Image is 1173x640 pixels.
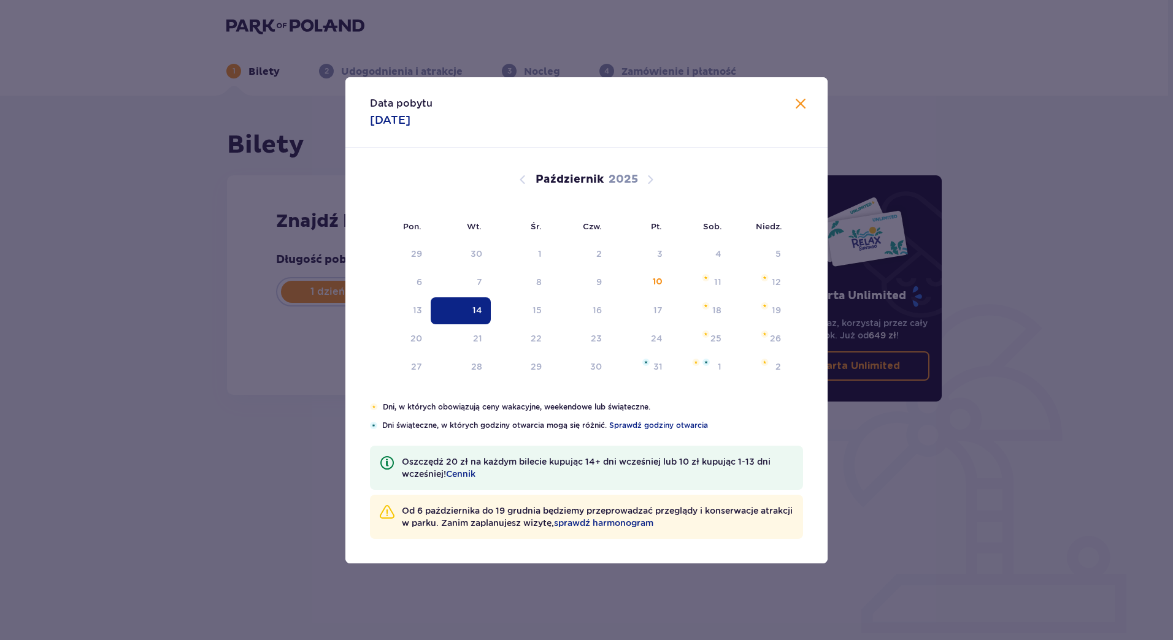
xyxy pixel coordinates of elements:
div: 13 [413,304,422,316]
td: sobota, 25 października 2025 [671,326,731,352]
td: niedziela, 19 października 2025 [730,297,790,324]
p: Oszczędź 20 zł na każdym bilecie kupując 14+ dni wcześniej lub 10 zł kupując 1-13 dni wcześniej! [402,455,793,480]
small: Pon. [403,221,421,231]
div: 31 [653,360,663,373]
p: Październik [536,172,604,187]
td: Data niedostępna. piątek, 3 października 2025 [610,241,671,268]
div: 1 [718,360,721,373]
div: 23 [591,332,602,345]
button: Poprzedni miesiąc [515,172,530,187]
img: Pomarańczowa gwiazdka [761,274,769,281]
div: 12 [772,276,781,288]
td: niedziela, 12 października 2025 [730,269,790,296]
small: Śr. [531,221,542,231]
p: Od 6 października do 19 grudnia będziemy przeprowadzać przeglądy i konserwacje atrakcji w parku. ... [402,505,793,529]
small: Wt. [467,221,482,231]
div: 16 [593,304,602,316]
td: czwartek, 16 października 2025 [550,297,611,324]
div: 27 [411,360,422,373]
div: 21 [473,332,482,345]
td: niedziela, 26 października 2025 [730,326,790,352]
p: Dni, w których obowiązują ceny wakacyjne, weekendowe lub świąteczne. [383,402,803,413]
td: Data niedostępna. środa, 8 października 2025 [491,269,550,296]
div: 24 [651,332,663,345]
div: 29 [531,360,542,373]
div: 11 [714,276,721,288]
td: czwartek, 30 października 2025 [550,354,611,381]
div: 28 [471,360,482,373]
button: Następny miesiąc [643,172,658,187]
td: sobota, 18 października 2025 [671,297,731,324]
button: Zamknij [793,97,808,112]
td: poniedziałek, 13 października 2025 [370,297,431,324]
div: 22 [531,332,542,345]
td: Data niedostępna. wtorek, 30 września 2025 [431,241,491,268]
img: Niebieska gwiazdka [702,359,710,366]
img: Pomarańczowa gwiazdka [761,302,769,310]
div: 1 [538,248,542,260]
p: [DATE] [370,113,410,128]
img: Pomarańczowa gwiazdka [761,330,769,338]
td: Data niedostępna. poniedziałek, 29 września 2025 [370,241,431,268]
div: 29 [411,248,422,260]
div: 10 [653,276,663,288]
td: sobota, 1 listopada 2025 [671,354,731,381]
small: Sob. [703,221,722,231]
td: piątek, 24 października 2025 [610,326,671,352]
img: Pomarańczowa gwiazdka [761,359,769,366]
a: Cennik [446,468,475,480]
td: środa, 22 października 2025 [491,326,550,352]
td: Data niedostępna. wtorek, 7 października 2025 [431,269,491,296]
td: Data niedostępna. czwartek, 9 października 2025 [550,269,611,296]
div: 20 [410,332,422,345]
div: 30 [590,360,602,373]
div: 2 [775,360,781,373]
img: Niebieska gwiazdka [642,359,650,366]
div: 2 [596,248,602,260]
small: Czw. [583,221,602,231]
img: Pomarańczowa gwiazdka [702,330,710,338]
div: 7 [477,276,482,288]
img: Pomarańczowa gwiazdka [702,274,710,281]
div: 25 [710,332,721,345]
div: 9 [596,276,602,288]
p: Data pobytu [370,97,433,110]
div: 14 [472,304,482,316]
td: niedziela, 2 listopada 2025 [730,354,790,381]
td: poniedziałek, 27 października 2025 [370,354,431,381]
small: Niedz. [756,221,782,231]
td: czwartek, 23 października 2025 [550,326,611,352]
div: 3 [657,248,663,260]
td: środa, 15 października 2025 [491,297,550,324]
td: wtorek, 28 października 2025 [431,354,491,381]
div: 26 [770,332,781,345]
td: piątek, 31 października 2025 [610,354,671,381]
td: Data zaznaczona. wtorek, 14 października 2025 [431,297,491,324]
div: 8 [536,276,542,288]
td: sobota, 11 października 2025 [671,269,731,296]
div: 4 [715,248,721,260]
div: 6 [417,276,422,288]
img: Pomarańczowa gwiazdka [692,359,700,366]
td: Data niedostępna. poniedziałek, 6 października 2025 [370,269,431,296]
a: Sprawdź godziny otwarcia [609,420,708,431]
div: 19 [772,304,781,316]
td: Data niedostępna. środa, 1 października 2025 [491,241,550,268]
td: piątek, 10 października 2025 [610,269,671,296]
div: 17 [653,304,663,316]
div: 5 [775,248,781,260]
div: 18 [712,304,721,316]
td: wtorek, 21 października 2025 [431,326,491,352]
td: poniedziałek, 20 października 2025 [370,326,431,352]
img: Pomarańczowa gwiazdka [702,302,710,310]
a: sprawdź harmonogram [554,517,653,529]
td: Data niedostępna. niedziela, 5 października 2025 [730,241,790,268]
td: środa, 29 października 2025 [491,354,550,381]
td: piątek, 17 października 2025 [610,297,671,324]
td: Data niedostępna. sobota, 4 października 2025 [671,241,731,268]
img: Niebieska gwiazdka [370,422,377,429]
p: 2025 [609,172,638,187]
